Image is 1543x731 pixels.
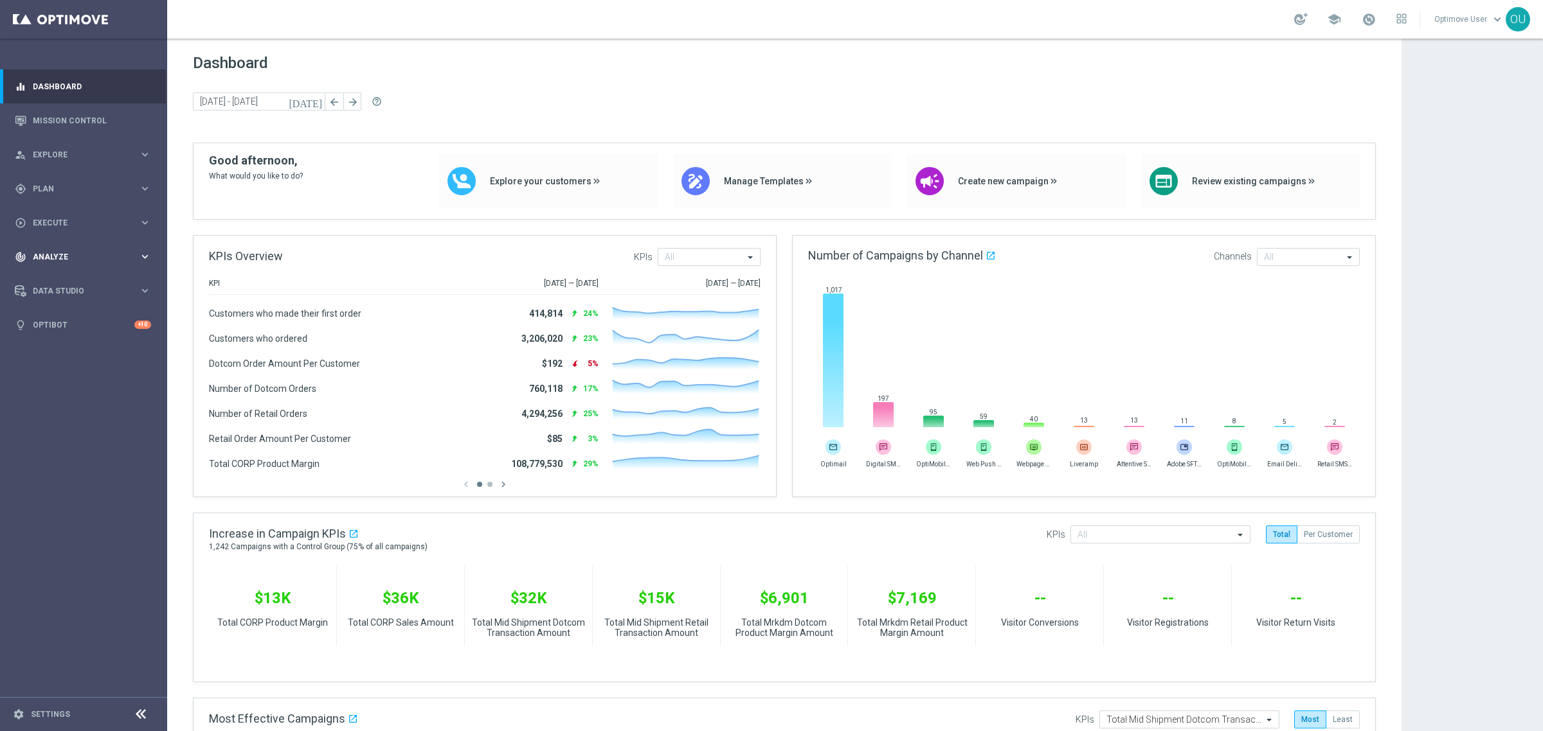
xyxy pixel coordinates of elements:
i: equalizer [15,81,26,92]
button: person_search Explore keyboard_arrow_right [14,150,152,160]
div: Dashboard [15,69,151,103]
span: Analyze [33,253,139,261]
button: play_circle_outline Execute keyboard_arrow_right [14,218,152,228]
span: keyboard_arrow_down [1490,12,1504,26]
i: keyboard_arrow_right [139,251,151,263]
button: Data Studio keyboard_arrow_right [14,286,152,296]
button: Mission Control [14,116,152,126]
div: Data Studio [15,285,139,297]
button: equalizer Dashboard [14,82,152,92]
i: play_circle_outline [15,217,26,229]
button: gps_fixed Plan keyboard_arrow_right [14,184,152,194]
div: Optibot [15,308,151,342]
i: keyboard_arrow_right [139,216,151,229]
a: Dashboard [33,69,151,103]
div: OU [1506,7,1530,31]
i: gps_fixed [15,183,26,195]
div: Execute [15,217,139,229]
i: keyboard_arrow_right [139,148,151,161]
a: Optibot [33,308,134,342]
a: Optimove Userkeyboard_arrow_down [1433,10,1506,29]
button: lightbulb Optibot +10 [14,320,152,330]
div: Plan [15,183,139,195]
span: Plan [33,185,139,193]
a: Settings [31,710,70,718]
a: Mission Control [33,103,151,137]
span: Data Studio [33,287,139,295]
div: +10 [134,321,151,329]
i: person_search [15,149,26,161]
i: lightbulb [15,319,26,331]
i: keyboard_arrow_right [139,285,151,297]
span: school [1327,12,1341,26]
i: settings [13,709,24,720]
span: Explore [33,151,139,159]
i: track_changes [15,251,26,263]
div: Mission Control [15,103,151,137]
button: track_changes Analyze keyboard_arrow_right [14,252,152,262]
i: keyboard_arrow_right [139,182,151,195]
div: Analyze [15,251,139,263]
span: Execute [33,219,139,227]
div: Explore [15,149,139,161]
